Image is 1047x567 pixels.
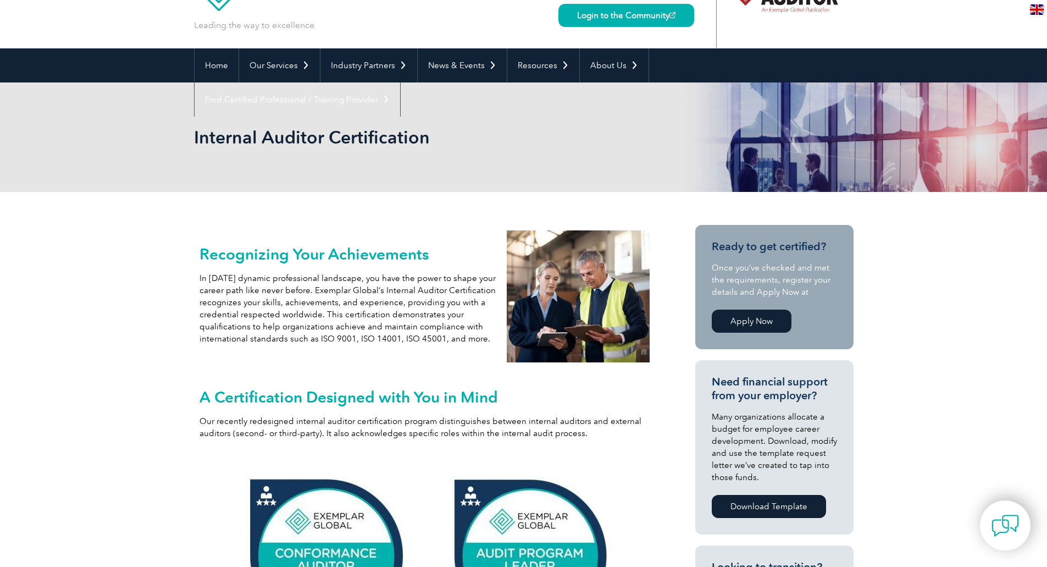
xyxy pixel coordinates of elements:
a: Download Template [712,495,826,518]
a: News & Events [418,48,507,82]
p: Many organizations allocate a budget for employee career development. Download, modify and use th... [712,411,837,483]
a: Home [195,48,239,82]
a: Our Services [239,48,320,82]
a: Login to the Community [558,4,694,27]
h1: Internal Auditor Certification [194,126,616,148]
a: About Us [580,48,649,82]
p: In [DATE] dynamic professional landscape, you have the power to shape your career path like never... [200,272,496,345]
img: open_square.png [669,12,675,18]
a: Find Certified Professional / Training Provider [195,82,400,117]
h2: Recognizing Your Achievements [200,245,496,263]
p: Once you’ve checked and met the requirements, register your details and Apply Now at [712,262,837,298]
h2: A Certification Designed with You in Mind [200,388,650,406]
h3: Ready to get certified? [712,240,837,254]
p: Leading the way to excellence [194,19,314,31]
p: Our recently redesigned internal auditor certification program distinguishes between internal aud... [200,415,650,439]
img: internal auditors [507,230,650,362]
img: en [1030,4,1044,15]
a: Apply Now [712,310,791,333]
a: Industry Partners [320,48,417,82]
h3: Need financial support from your employer? [712,375,837,403]
a: Resources [507,48,579,82]
img: contact-chat.png [991,512,1019,540]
